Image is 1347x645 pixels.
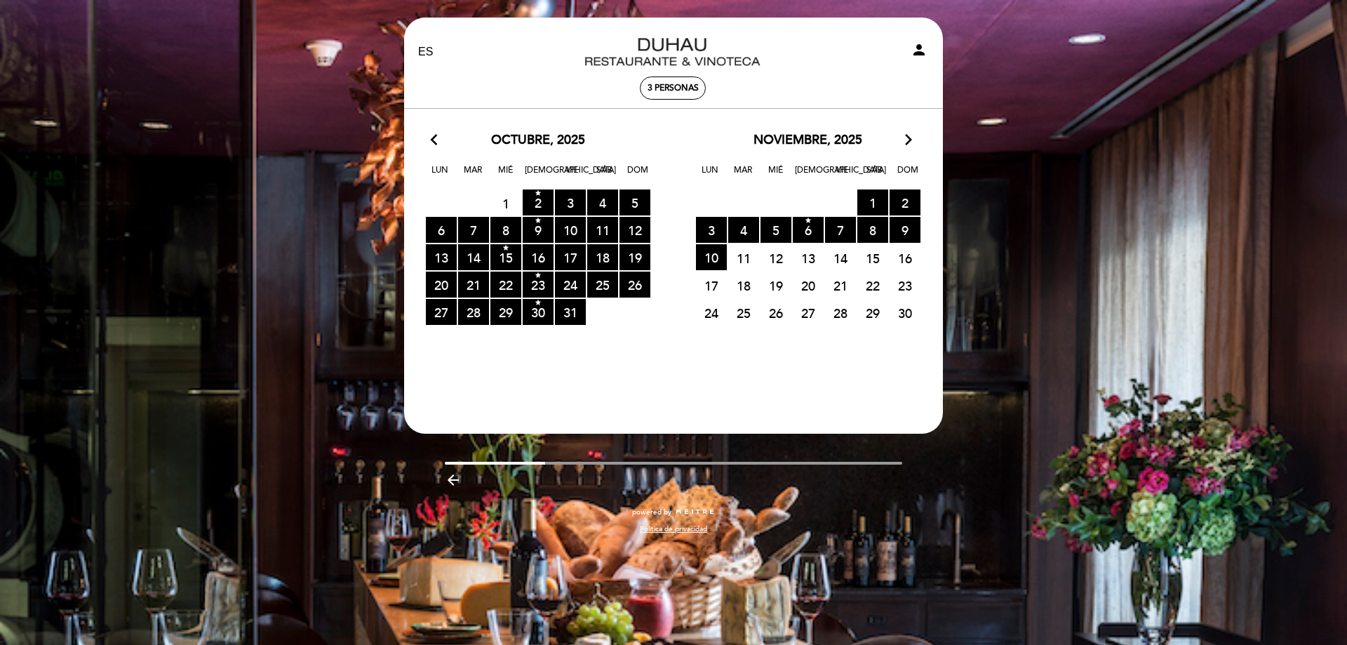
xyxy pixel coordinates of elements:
[587,189,618,215] span: 4
[523,189,554,215] span: 2
[729,163,757,189] span: Mar
[632,507,671,517] span: powered by
[857,189,888,215] span: 1
[523,299,554,306] i: star
[861,163,889,189] span: Sáb
[555,217,586,243] span: 10
[490,299,521,325] span: 29
[795,163,823,189] span: [DEMOGRAPHIC_DATA]
[619,244,650,270] span: 19
[525,163,553,189] span: [DEMOGRAPHIC_DATA]
[728,272,759,298] span: 18
[696,244,727,270] span: 10
[523,272,554,298] span: 23
[890,217,920,243] span: 9
[426,217,457,243] span: 6
[857,300,888,326] span: 29
[523,244,554,270] span: 16
[426,299,457,325] span: 27
[762,163,790,189] span: Mié
[458,272,489,298] span: 21
[890,189,920,215] span: 2
[632,507,715,517] a: powered by
[728,300,759,326] span: 25
[890,245,920,271] span: 16
[555,272,586,298] span: 24
[491,131,585,149] span: octubre, 2025
[825,245,856,271] span: 14
[490,244,521,251] i: star
[490,190,521,216] span: 1
[825,272,856,298] span: 21
[619,272,650,298] span: 26
[911,41,927,63] button: person
[555,299,586,325] span: 31
[587,244,618,270] span: 18
[426,272,457,298] span: 20
[675,509,715,516] img: MEITRE
[431,131,443,149] i: arrow_back_ios
[793,217,824,243] span: 6
[558,163,586,189] span: Vie
[760,245,791,271] span: 12
[890,300,920,326] span: 30
[624,163,652,189] span: Dom
[890,272,920,298] span: 23
[894,163,922,189] span: Dom
[619,189,650,215] span: 5
[523,272,554,279] i: star
[555,244,586,270] span: 17
[492,163,520,189] span: Mié
[828,163,856,189] span: Vie
[902,131,915,149] i: arrow_forward_ios
[696,300,727,326] span: 24
[523,299,554,325] span: 30
[619,217,650,243] span: 12
[825,217,856,243] span: 7
[490,272,521,298] span: 22
[793,272,824,298] span: 20
[523,217,554,224] i: star
[760,272,791,298] span: 19
[458,299,489,325] span: 28
[523,217,554,243] span: 9
[793,300,824,326] span: 27
[857,217,888,243] span: 8
[793,245,824,271] span: 13
[555,189,586,215] span: 3
[426,244,457,270] span: 13
[585,33,760,72] a: Duhau Restaurante & Vinoteca
[640,524,707,534] a: Política de privacidad
[760,217,791,243] span: 5
[857,272,888,298] span: 22
[490,244,521,270] span: 15
[793,217,824,224] i: star
[857,245,888,271] span: 15
[587,272,618,298] span: 25
[760,300,791,326] span: 26
[458,244,489,270] span: 14
[911,41,927,58] i: person
[825,300,856,326] span: 28
[587,217,618,243] span: 11
[458,217,489,243] span: 7
[459,163,487,189] span: Mar
[490,217,521,243] span: 8
[445,472,462,488] i: arrow_backward
[696,272,727,298] span: 17
[426,163,454,189] span: Lun
[523,189,554,197] i: star
[591,163,619,189] span: Sáb
[696,163,724,189] span: Lun
[728,245,759,271] span: 11
[753,131,862,149] span: noviembre, 2025
[696,217,727,243] span: 3
[648,83,699,93] span: 3 personas
[728,217,759,243] span: 4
